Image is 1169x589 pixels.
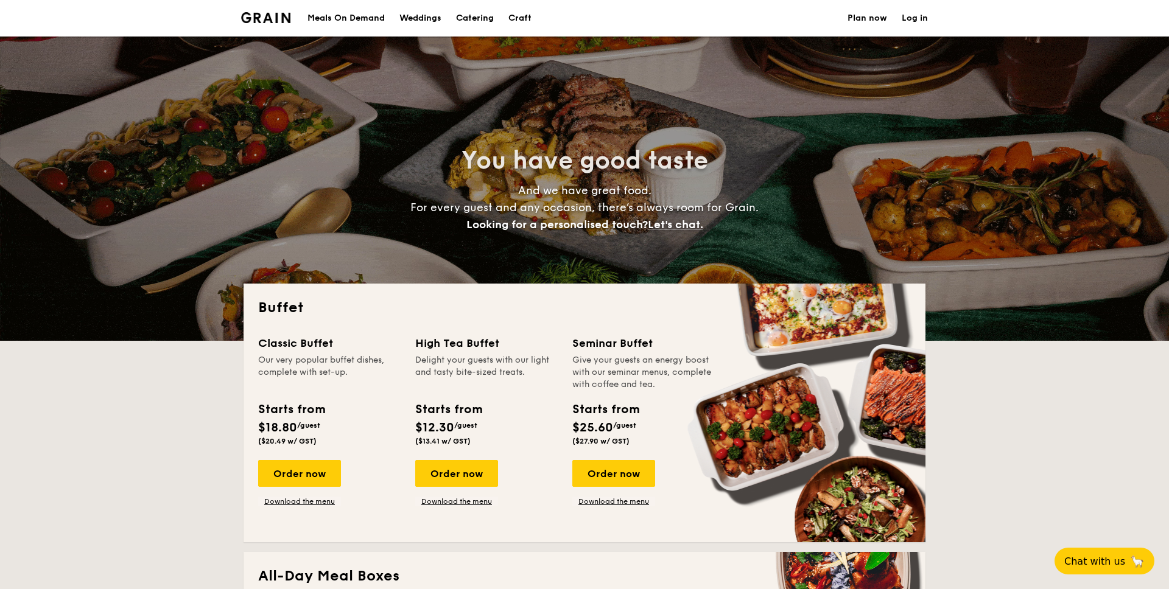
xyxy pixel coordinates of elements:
div: High Tea Buffet [415,335,558,352]
span: Looking for a personalised touch? [466,218,648,231]
div: Starts from [415,400,482,419]
div: Order now [415,460,498,487]
span: /guest [613,421,636,430]
img: Grain [241,12,290,23]
a: Download the menu [572,497,655,506]
span: ($20.49 w/ GST) [258,437,317,445]
h2: All-Day Meal Boxes [258,566,911,586]
a: Download the menu [258,497,341,506]
span: ($27.90 w/ GST) [572,437,630,445]
div: Seminar Buffet [572,335,715,352]
div: Delight your guests with our light and tasty bite-sized treats. [415,354,558,391]
span: $25.60 [572,420,613,435]
div: Order now [572,460,655,487]
div: Starts from [258,400,325,419]
span: ($13.41 w/ GST) [415,437,471,445]
span: $12.30 [415,420,454,435]
button: Chat with us🦙 [1055,548,1154,574]
div: Classic Buffet [258,335,401,352]
a: Download the menu [415,497,498,506]
span: Let's chat. [648,218,703,231]
div: Order now [258,460,341,487]
span: You have good taste [462,146,708,175]
span: And we have great food. For every guest and any occasion, there’s always room for Grain. [410,184,759,231]
span: Chat with us [1064,556,1125,567]
span: 🦙 [1130,554,1145,568]
div: Starts from [572,400,639,419]
span: /guest [454,421,477,430]
span: /guest [297,421,320,430]
a: Logotype [241,12,290,23]
h2: Buffet [258,298,911,318]
span: $18.80 [258,420,297,435]
div: Give your guests an energy boost with our seminar menus, complete with coffee and tea. [572,354,715,391]
div: Our very popular buffet dishes, complete with set-up. [258,354,401,391]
